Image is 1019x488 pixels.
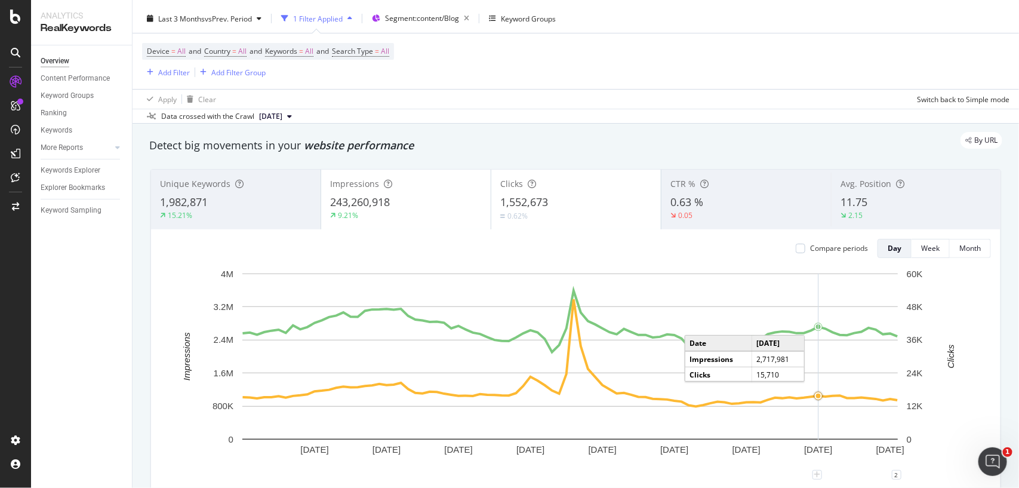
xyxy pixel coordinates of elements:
[41,164,100,177] div: Keywords Explorer
[950,239,991,258] button: Month
[330,195,390,209] span: 243,260,918
[907,401,923,411] text: 12K
[907,434,912,444] text: 0
[921,243,940,253] div: Week
[670,195,703,209] span: 0.63 %
[848,210,863,220] div: 2.15
[946,344,956,368] text: Clicks
[876,444,904,455] text: [DATE]
[160,178,230,189] span: Unique Keywords
[41,124,124,137] a: Keywords
[171,46,176,56] span: =
[182,90,216,109] button: Clear
[300,444,328,455] text: [DATE]
[385,13,459,23] span: Segment: content/Blog
[305,43,313,60] span: All
[338,210,358,220] div: 9.21%
[917,94,1009,105] div: Switch back to Simple mode
[232,46,236,56] span: =
[670,178,695,189] span: CTR %
[213,401,233,411] text: 800K
[907,368,923,378] text: 24K
[660,444,688,455] text: [DATE]
[841,178,891,189] span: Avg. Position
[959,243,981,253] div: Month
[41,204,101,217] div: Keyword Sampling
[381,43,389,60] span: All
[160,195,208,209] span: 1,982,871
[41,55,69,67] div: Overview
[332,46,373,56] span: Search Type
[158,14,205,24] span: Last 3 Months
[205,14,252,24] span: vs Prev. Period
[214,302,233,312] text: 3.2M
[41,22,122,35] div: RealKeywords
[912,239,950,258] button: Week
[204,46,230,56] span: Country
[978,447,1007,476] iframe: Intercom live chat
[158,67,190,78] div: Add Filter
[195,65,266,79] button: Add Filter Group
[214,368,233,378] text: 1.6M
[41,164,124,177] a: Keywords Explorer
[198,94,216,105] div: Clear
[259,111,282,122] span: 2025 Sep. 1st
[142,9,266,28] button: Last 3 MonthsvsPrev. Period
[960,132,1002,149] div: legacy label
[161,268,980,475] svg: A chart.
[229,434,233,444] text: 0
[181,332,192,380] text: Impressions
[892,470,901,480] div: 2
[41,72,124,85] a: Content Performance
[445,444,473,455] text: [DATE]
[299,46,303,56] span: =
[189,46,201,56] span: and
[161,111,254,122] div: Data crossed with the Crawl
[888,243,901,253] div: Day
[41,90,124,102] a: Keyword Groups
[732,444,761,455] text: [DATE]
[1003,447,1012,457] span: 1
[907,335,923,345] text: 36K
[41,124,72,137] div: Keywords
[221,269,233,279] text: 4M
[41,72,110,85] div: Content Performance
[214,335,233,345] text: 2.4M
[330,178,379,189] span: Impressions
[500,214,505,218] img: Equal
[41,182,105,194] div: Explorer Bookmarks
[804,444,832,455] text: [DATE]
[500,178,523,189] span: Clicks
[41,107,67,119] div: Ranking
[168,210,192,220] div: 15.21%
[41,10,122,22] div: Analytics
[484,9,561,28] button: Keyword Groups
[812,470,822,480] div: plus
[678,210,692,220] div: 0.05
[372,444,401,455] text: [DATE]
[41,204,124,217] a: Keyword Sampling
[907,302,923,312] text: 48K
[375,46,379,56] span: =
[589,444,617,455] text: [DATE]
[41,142,112,154] a: More Reports
[316,46,329,56] span: and
[142,90,177,109] button: Apply
[147,46,170,56] span: Device
[507,211,528,221] div: 0.62%
[41,142,83,154] div: More Reports
[41,182,124,194] a: Explorer Bookmarks
[158,94,177,105] div: Apply
[265,46,297,56] span: Keywords
[367,9,474,28] button: Segment:content/Blog
[250,46,262,56] span: and
[974,137,998,144] span: By URL
[238,43,247,60] span: All
[276,9,357,28] button: 1 Filter Applied
[41,107,124,119] a: Ranking
[41,90,94,102] div: Keyword Groups
[177,43,186,60] span: All
[912,90,1009,109] button: Switch back to Simple mode
[254,109,297,124] button: [DATE]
